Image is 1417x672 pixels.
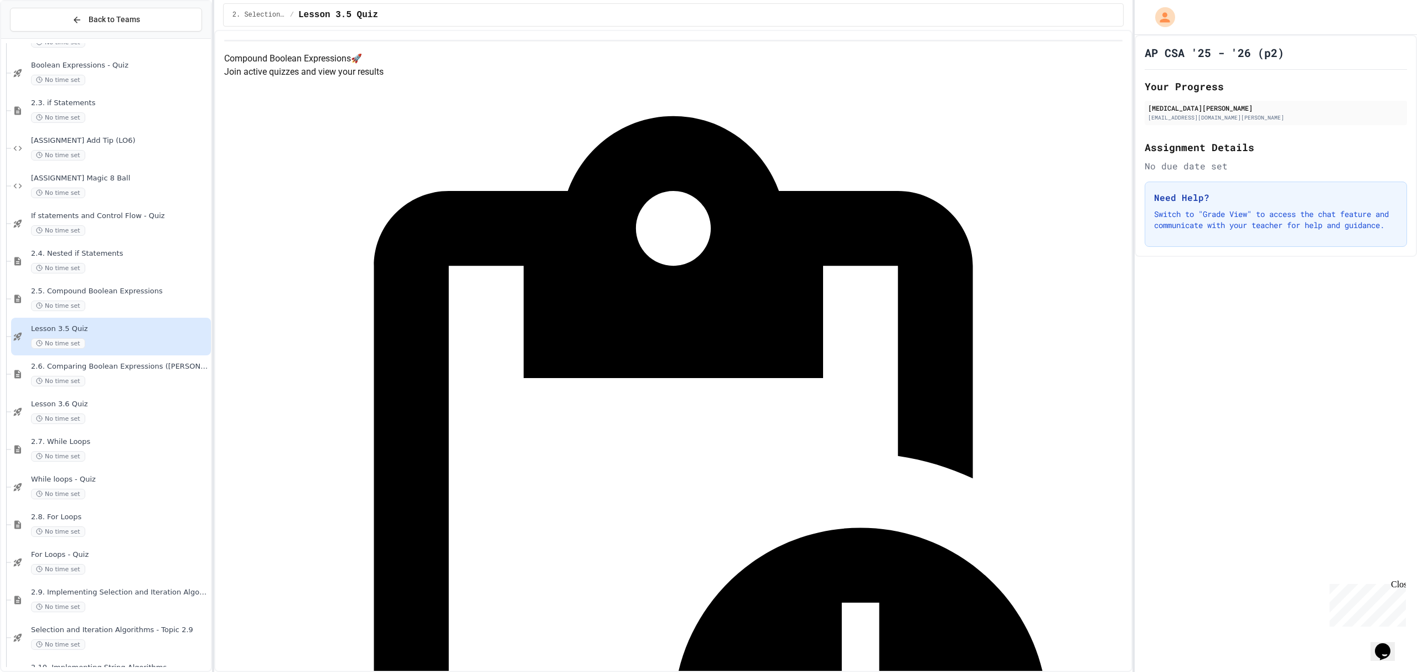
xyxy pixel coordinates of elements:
h2: Your Progress [1145,79,1407,94]
span: No time set [31,526,85,537]
iframe: chat widget [1371,628,1406,661]
span: No time set [31,112,85,123]
span: 2.8. For Loops [31,513,209,522]
h2: Assignment Details [1145,139,1407,155]
div: [EMAIL_ADDRESS][DOMAIN_NAME][PERSON_NAME] [1148,113,1404,122]
p: Join active quizzes and view your results [224,65,1123,79]
span: 2.5. Compound Boolean Expressions [31,287,209,296]
span: 2.6. Comparing Boolean Expressions ([PERSON_NAME] Laws) [31,362,209,371]
span: Boolean Expressions - Quiz [31,61,209,70]
span: No time set [31,75,85,85]
span: No time set [31,489,85,499]
span: While loops - Quiz [31,475,209,484]
div: [MEDICAL_DATA][PERSON_NAME] [1148,103,1404,113]
span: 2.7. While Loops [31,437,209,447]
span: No time set [31,413,85,424]
span: No time set [31,301,85,311]
span: 2.3. if Statements [31,99,209,108]
span: Lesson 3.6 Quiz [31,400,209,409]
span: 2.4. Nested if Statements [31,249,209,259]
span: Lesson 3.5 Quiz [31,324,209,334]
h1: AP CSA '25 - '26 (p2) [1145,45,1284,60]
span: 2.9. Implementing Selection and Iteration Algorithms [31,588,209,597]
span: No time set [31,188,85,198]
span: [ASSIGNMENT] Magic 8 Ball [31,174,209,183]
span: No time set [31,263,85,273]
span: Lesson 3.5 Quiz [298,8,378,22]
span: For Loops - Quiz [31,550,209,560]
div: No due date set [1145,159,1407,173]
span: [ASSIGNMENT] Add Tip (LO6) [31,136,209,146]
div: My Account [1144,4,1178,30]
div: Chat with us now!Close [4,4,76,70]
span: No time set [31,564,85,575]
span: Selection and Iteration Algorithms - Topic 2.9 [31,626,209,635]
span: No time set [31,602,85,612]
span: Back to Teams [89,14,140,25]
span: No time set [31,451,85,462]
span: No time set [31,639,85,650]
h4: Compound Boolean Expressions 🚀 [224,52,1123,65]
p: Switch to "Grade View" to access the chat feature and communicate with your teacher for help and ... [1154,209,1398,231]
span: No time set [31,376,85,386]
button: Back to Teams [10,8,202,32]
span: / [290,11,294,19]
iframe: chat widget [1325,580,1406,627]
span: No time set [31,150,85,161]
span: If statements and Control Flow - Quiz [31,211,209,221]
span: No time set [31,225,85,236]
span: 2. Selection and Iteration [232,11,286,19]
span: No time set [31,338,85,349]
h3: Need Help? [1154,191,1398,204]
